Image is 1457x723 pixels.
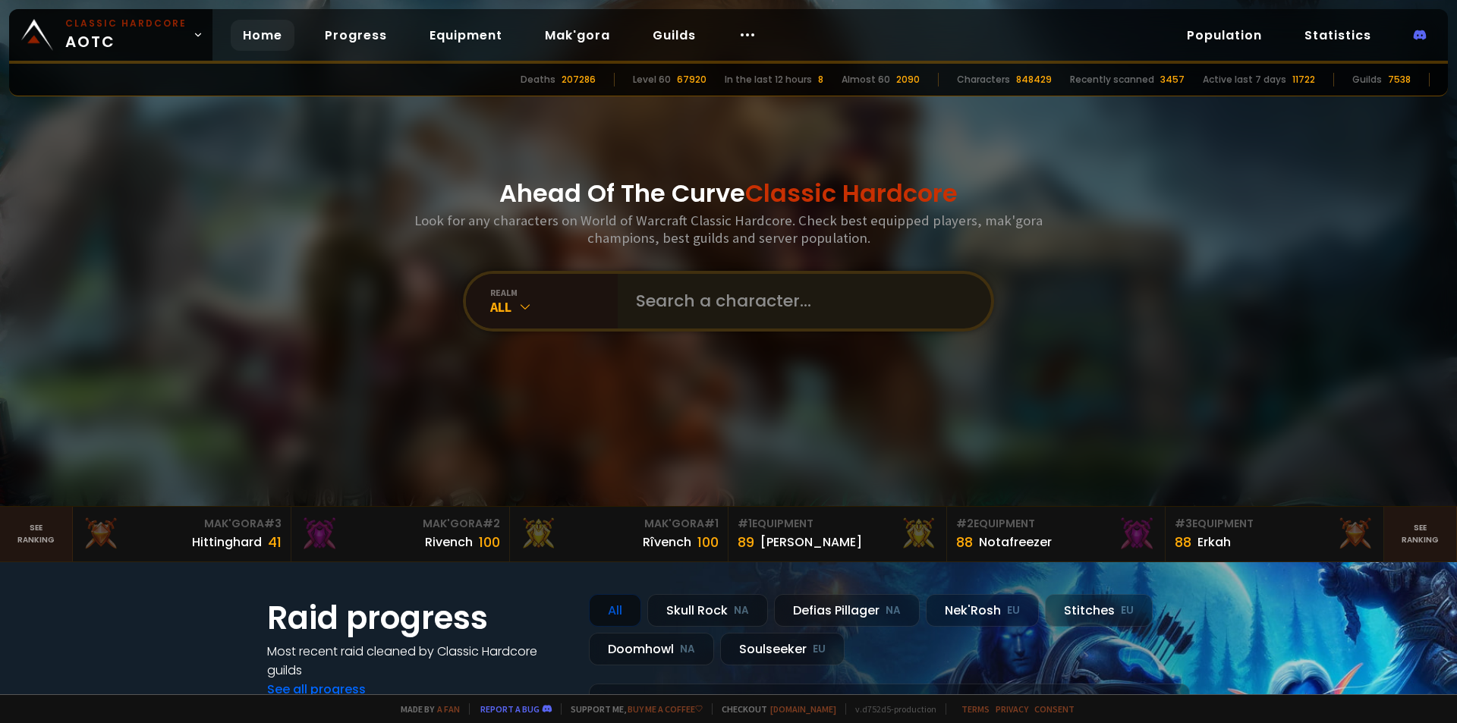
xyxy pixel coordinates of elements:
[738,516,937,532] div: Equipment
[437,703,460,715] a: a fan
[561,703,703,715] span: Support me,
[1045,594,1153,627] div: Stitches
[1175,516,1374,532] div: Equipment
[627,274,973,328] input: Search a character...
[818,73,823,86] div: 8
[268,532,282,552] div: 41
[589,594,641,627] div: All
[267,681,366,698] a: See all progress
[267,642,571,680] h4: Most recent raid cleaned by Classic Hardcore guilds
[1292,20,1383,51] a: Statistics
[1070,73,1154,86] div: Recently scanned
[647,594,768,627] div: Skull Rock
[425,533,473,552] div: Rivench
[961,703,990,715] a: Terms
[956,516,1156,532] div: Equipment
[886,603,901,618] small: NA
[267,594,571,642] h1: Raid progress
[1292,73,1315,86] div: 11722
[533,20,622,51] a: Mak'gora
[65,17,187,53] span: AOTC
[1197,533,1231,552] div: Erkah
[264,516,282,531] span: # 3
[734,603,749,618] small: NA
[956,516,974,531] span: # 2
[1388,73,1411,86] div: 7538
[1121,603,1134,618] small: EU
[680,642,695,657] small: NA
[628,703,703,715] a: Buy me a coffee
[842,73,890,86] div: Almost 60
[956,532,973,552] div: 88
[73,507,291,561] a: Mak'Gora#3Hittinghard41
[1175,516,1192,531] span: # 3
[9,9,212,61] a: Classic HardcoreAOTC
[1166,507,1384,561] a: #3Equipment88Erkah
[720,633,845,665] div: Soulseeker
[510,507,728,561] a: Mak'Gora#1Rîvench100
[738,516,752,531] span: # 1
[231,20,294,51] a: Home
[589,633,714,665] div: Doomhowl
[704,516,719,531] span: # 1
[745,176,958,210] span: Classic Hardcore
[480,703,540,715] a: Report a bug
[562,73,596,86] div: 207286
[1203,73,1286,86] div: Active last 7 days
[712,703,836,715] span: Checkout
[996,703,1028,715] a: Privacy
[1016,73,1052,86] div: 848429
[957,73,1010,86] div: Characters
[738,532,754,552] div: 89
[1034,703,1075,715] a: Consent
[479,532,500,552] div: 100
[1007,603,1020,618] small: EU
[697,532,719,552] div: 100
[301,516,500,532] div: Mak'Gora
[1175,20,1274,51] a: Population
[82,516,282,532] div: Mak'Gora
[677,73,706,86] div: 67920
[519,516,719,532] div: Mak'Gora
[1384,507,1457,561] a: Seeranking
[640,20,708,51] a: Guilds
[979,533,1052,552] div: Notafreezer
[483,516,500,531] span: # 2
[417,20,515,51] a: Equipment
[1175,532,1191,552] div: 88
[65,17,187,30] small: Classic Hardcore
[813,642,826,657] small: EU
[392,703,460,715] span: Made by
[926,594,1039,627] div: Nek'Rosh
[725,73,812,86] div: In the last 12 hours
[774,594,920,627] div: Defias Pillager
[490,298,618,316] div: All
[633,73,671,86] div: Level 60
[1160,73,1185,86] div: 3457
[291,507,510,561] a: Mak'Gora#2Rivench100
[643,533,691,552] div: Rîvench
[408,212,1049,247] h3: Look for any characters on World of Warcraft Classic Hardcore. Check best equipped players, mak'g...
[728,507,947,561] a: #1Equipment89[PERSON_NAME]
[499,175,958,212] h1: Ahead Of The Curve
[1352,73,1382,86] div: Guilds
[947,507,1166,561] a: #2Equipment88Notafreezer
[313,20,399,51] a: Progress
[521,73,555,86] div: Deaths
[770,703,836,715] a: [DOMAIN_NAME]
[845,703,936,715] span: v. d752d5 - production
[760,533,862,552] div: [PERSON_NAME]
[896,73,920,86] div: 2090
[192,533,262,552] div: Hittinghard
[490,287,618,298] div: realm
